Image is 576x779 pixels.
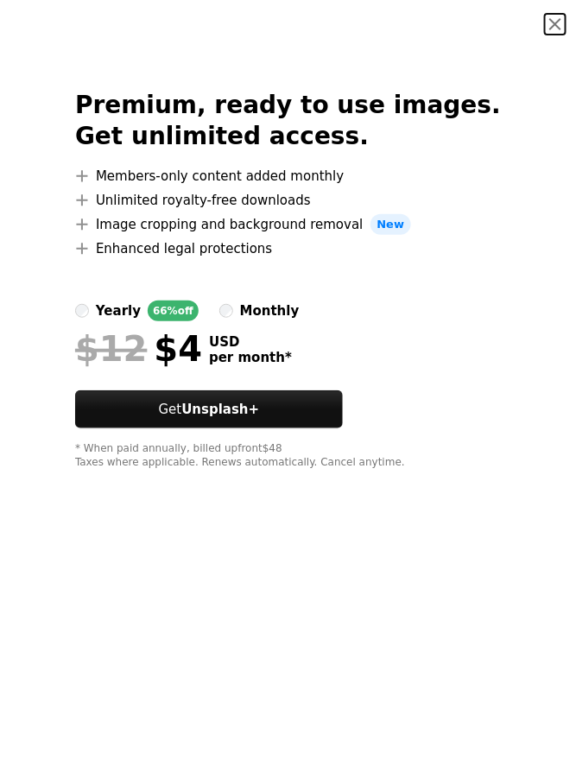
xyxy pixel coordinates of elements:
li: Members-only content added monthly [75,166,501,187]
span: $12 [75,328,148,370]
input: yearly66%off [75,304,89,318]
div: 66% off [148,301,199,321]
li: Enhanced legal protections [75,238,501,259]
strong: Unsplash+ [181,402,259,417]
button: GetUnsplash+ [75,390,343,428]
span: New [370,214,412,235]
div: $4 [75,328,202,370]
h2: Premium, ready to use images. Get unlimited access. [75,90,501,152]
span: USD [209,334,292,350]
div: monthly [240,301,300,321]
li: Unlimited royalty-free downloads [75,190,501,211]
li: Image cropping and background removal [75,214,501,235]
div: yearly [96,301,141,321]
div: * When paid annually, billed upfront $48 Taxes where applicable. Renews automatically. Cancel any... [75,442,501,470]
span: per month * [209,350,292,365]
input: monthly [219,304,233,318]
